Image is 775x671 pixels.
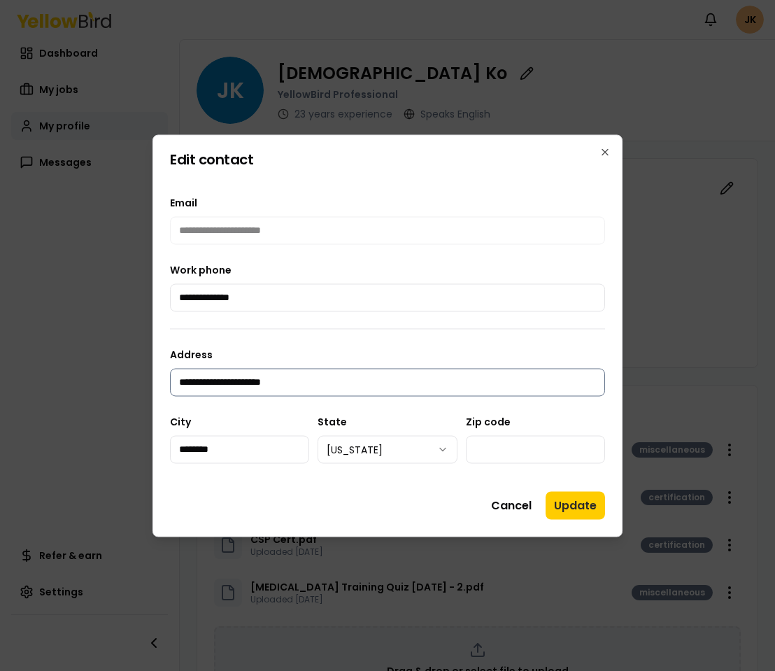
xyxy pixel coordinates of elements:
[170,262,232,276] label: Work phone
[170,195,197,209] span: Email
[170,152,605,166] h2: Edit contact
[546,491,605,519] button: Update
[466,414,511,428] label: Zip code
[483,491,540,519] button: Cancel
[170,347,213,361] label: Address
[318,414,347,428] label: State
[170,414,191,428] label: City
